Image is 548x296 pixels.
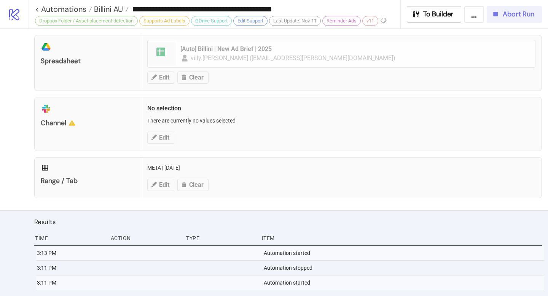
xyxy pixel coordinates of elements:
div: Supports Ad Labels [139,16,190,26]
div: Automation stopped [263,261,544,275]
div: 3:11 PM [36,261,107,275]
a: < Automations [35,5,92,13]
div: Action [110,231,180,245]
button: Abort Run [487,6,542,23]
div: 3:13 PM [36,246,107,260]
span: Billini AU [92,4,123,14]
div: Automation started [263,246,544,260]
div: Reminder Ads [322,16,361,26]
div: Last Update: Nov-11 [269,16,321,26]
div: Dropbox Folder / Asset placement detection [35,16,138,26]
div: GDrive Support [191,16,232,26]
div: Item [261,231,542,245]
span: Abort Run [503,10,534,19]
div: Type [185,231,256,245]
a: Billini AU [92,5,129,13]
div: 3:11 PM [36,275,107,290]
span: To Builder [423,10,454,19]
div: Automation started [263,275,544,290]
div: Edit Support [233,16,268,26]
button: To Builder [407,6,462,23]
div: v11 [362,16,378,26]
div: Time [34,231,105,245]
button: ... [464,6,484,23]
h2: Results [34,217,542,227]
